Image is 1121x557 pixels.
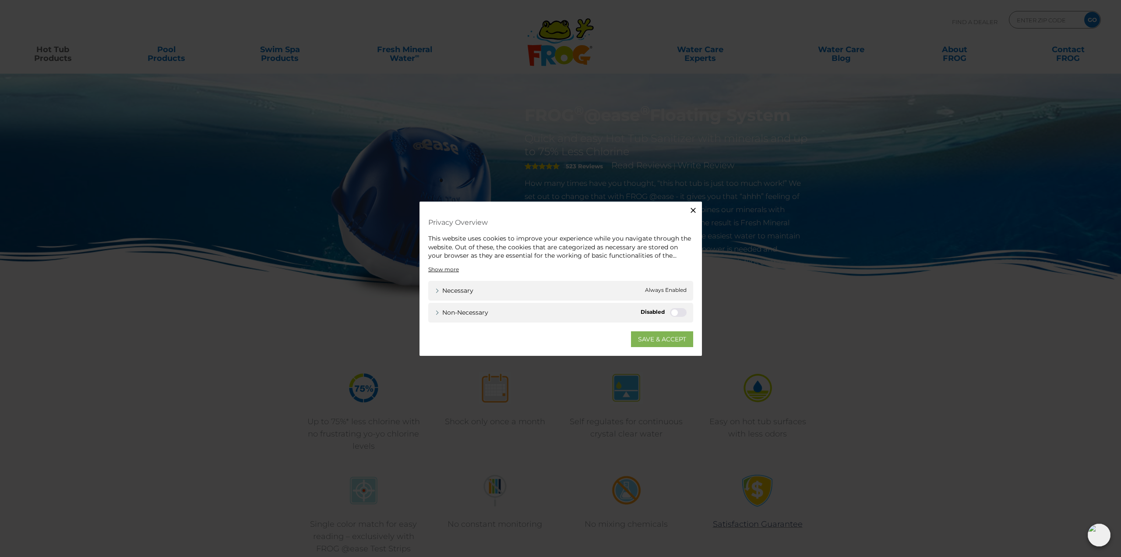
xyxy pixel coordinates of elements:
[428,215,693,230] h4: Privacy Overview
[645,286,687,295] span: Always Enabled
[1088,524,1110,546] img: openIcon
[435,308,488,317] a: Non-necessary
[631,331,693,347] a: SAVE & ACCEPT
[428,234,693,260] div: This website uses cookies to improve your experience while you navigate through the website. Out ...
[435,286,473,295] a: Necessary
[428,265,459,273] a: Show more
